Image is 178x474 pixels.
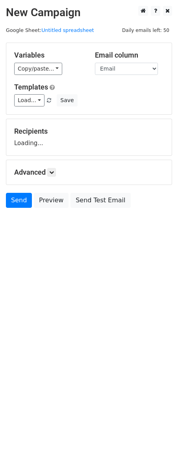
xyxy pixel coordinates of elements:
a: Templates [14,83,48,91]
a: Send [6,193,32,208]
h2: New Campaign [6,6,172,19]
h5: Advanced [14,168,164,177]
h5: Variables [14,51,83,60]
small: Google Sheet: [6,27,94,33]
span: Daily emails left: 50 [119,26,172,35]
a: Load... [14,94,44,106]
h5: Email column [95,51,164,60]
a: Untitled spreadsheet [41,27,94,33]
h5: Recipients [14,127,164,136]
a: Preview [34,193,69,208]
a: Daily emails left: 50 [119,27,172,33]
div: Loading... [14,127,164,147]
a: Send Test Email [70,193,130,208]
a: Copy/paste... [14,63,62,75]
button: Save [57,94,77,106]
